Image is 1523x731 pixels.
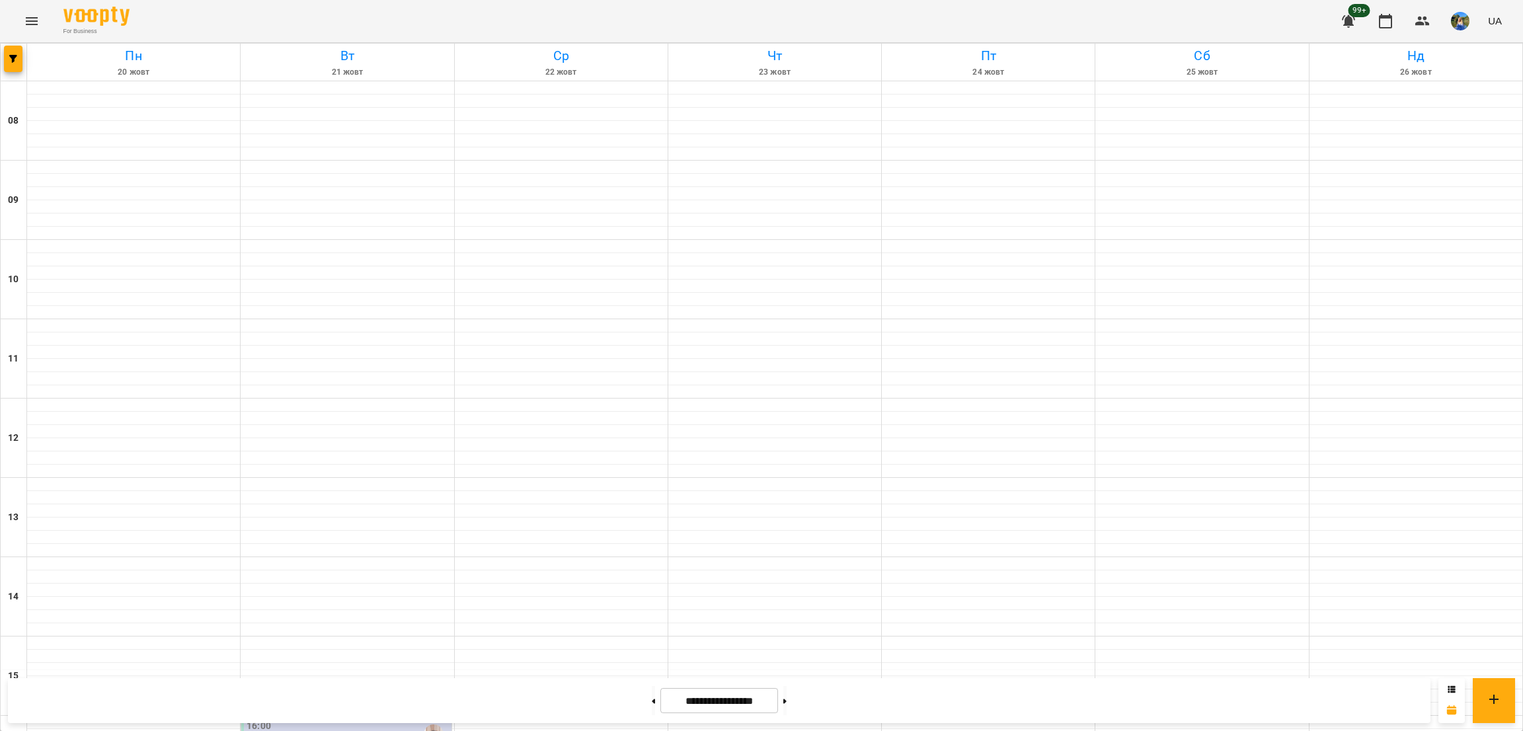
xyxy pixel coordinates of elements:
[8,352,19,366] h6: 11
[8,431,19,445] h6: 12
[670,46,879,66] h6: Чт
[243,46,451,66] h6: Вт
[457,46,666,66] h6: Ср
[457,66,666,79] h6: 22 жовт
[1483,9,1507,33] button: UA
[29,66,238,79] h6: 20 жовт
[8,669,19,683] h6: 15
[670,66,879,79] h6: 23 жовт
[884,46,1093,66] h6: Пт
[1451,12,1469,30] img: 0fc4f9d522d3542c56c5d1a1096ba97a.jpg
[29,46,238,66] h6: Пн
[1311,46,1520,66] h6: Нд
[884,66,1093,79] h6: 24 жовт
[8,193,19,208] h6: 09
[1488,14,1502,28] span: UA
[1348,4,1370,17] span: 99+
[1311,66,1520,79] h6: 26 жовт
[63,27,130,36] span: For Business
[8,272,19,287] h6: 10
[8,114,19,128] h6: 08
[8,510,19,525] h6: 13
[1097,46,1306,66] h6: Сб
[1097,66,1306,79] h6: 25 жовт
[16,5,48,37] button: Menu
[243,66,451,79] h6: 21 жовт
[8,590,19,604] h6: 14
[63,7,130,26] img: Voopty Logo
